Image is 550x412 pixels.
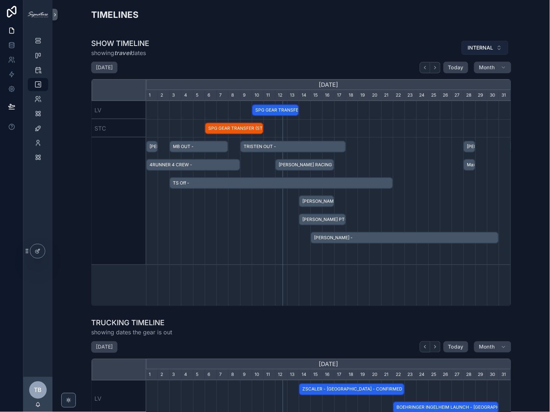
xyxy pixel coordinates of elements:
div: 1 [511,370,522,381]
span: MB OUT - [170,141,228,153]
div: STC [92,119,146,137]
span: [PERSON_NAME] RACING - [147,141,157,153]
div: 1 [146,90,158,101]
div: 22 [393,90,405,101]
span: [PERSON_NAME] - [311,232,498,244]
div: 7 [217,370,228,381]
div: 20 [369,370,381,381]
div: 4RUNNER 4 CREW - [146,159,240,171]
div: 23 [405,90,417,101]
span: Today [448,64,464,71]
span: Max H Out - [464,159,475,171]
div: 17 [334,90,346,101]
div: 3 [170,90,181,101]
div: MB OUT - [170,141,228,153]
div: 2 [158,370,170,381]
div: 7 [217,90,228,101]
div: SPG GEAR TRANSFER (LV->STC) - [252,104,299,116]
span: [PERSON_NAME] - [464,141,475,153]
div: 25 [429,370,440,381]
span: ZSCALER - [GEOGRAPHIC_DATA] - CONFIRMED [300,384,404,396]
div: 6 [205,370,217,381]
div: BRANDON RACING - [275,159,334,171]
div: 16 [322,370,334,381]
div: 11 [264,370,275,381]
div: 9 [240,90,252,101]
div: 27 [452,90,464,101]
div: 8 [228,370,240,381]
div: 19 [358,90,369,101]
span: showing dates the gear is out [91,328,172,337]
div: 30 [487,90,499,101]
h2: TIMELINES [91,9,139,21]
div: 1 [146,370,158,381]
h2: [DATE] [96,343,113,351]
span: [PERSON_NAME] - [300,195,334,207]
h1: TRUCKING TIMELINE [91,318,172,328]
div: Greg PTO - [311,232,499,244]
div: 30 [487,370,499,381]
span: SPG GEAR TRANSFER (LV->STC) - [253,104,298,116]
div: Ross PTO - [299,214,346,226]
span: SPG GEAR TRANSFER (STC->LV) - [206,123,263,135]
div: 9 [240,370,252,381]
div: Max H Out - [464,159,475,171]
span: INTERNAL [468,44,493,51]
div: 22 [393,370,405,381]
div: 1 [511,90,522,101]
div: scrollable content [23,29,53,174]
div: 11 [264,90,275,101]
div: 17 [334,370,346,381]
div: 3 [170,370,181,381]
div: 31 [499,370,511,381]
h2: [DATE] [96,64,113,71]
div: 21 [381,370,393,381]
div: 29 [476,90,487,101]
div: TS Off - [170,177,393,189]
div: TRISTEN OUT - [240,141,346,153]
div: 10 [252,90,264,101]
div: Matt PTO - [464,141,475,153]
div: 18 [346,90,358,101]
h1: SHOW TIMELINE [91,38,149,48]
div: SPG GEAR TRANSFER (STC->LV) - [205,123,264,135]
span: Today [448,344,464,350]
div: 19 [358,370,369,381]
div: 4 [181,370,193,381]
span: 4RUNNER 4 CREW - [147,159,240,171]
div: 28 [464,90,475,101]
div: 23 [405,370,417,381]
div: 24 [417,90,428,101]
div: 16 [322,90,334,101]
div: 27 [452,370,464,381]
span: [PERSON_NAME] RACING - [276,159,333,171]
div: 13 [287,370,299,381]
div: 8 [228,90,240,101]
div: 12 [275,90,287,101]
div: LV [92,101,146,119]
span: TS Off - [170,177,392,189]
div: 5 [193,370,205,381]
div: 14 [299,90,311,101]
button: Today [444,341,469,353]
div: 26 [440,90,452,101]
div: 28 [464,370,475,381]
button: Select Button [462,41,508,55]
em: travel [114,49,131,57]
div: 29 [476,370,487,381]
div: 15 [311,370,322,381]
span: TB [34,386,42,394]
button: Month [474,62,511,73]
div: [DATE] [146,359,511,370]
div: 31 [499,90,511,101]
div: 18 [346,370,358,381]
button: Month [474,341,511,353]
div: 14 [299,370,311,381]
div: 2 [158,90,170,101]
div: BRANDON RACING - [146,141,158,153]
span: Month [479,64,495,71]
span: TRISTEN OUT - [241,141,345,153]
div: 12 [275,370,287,381]
div: 6 [205,90,217,101]
div: 4 [181,90,193,101]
